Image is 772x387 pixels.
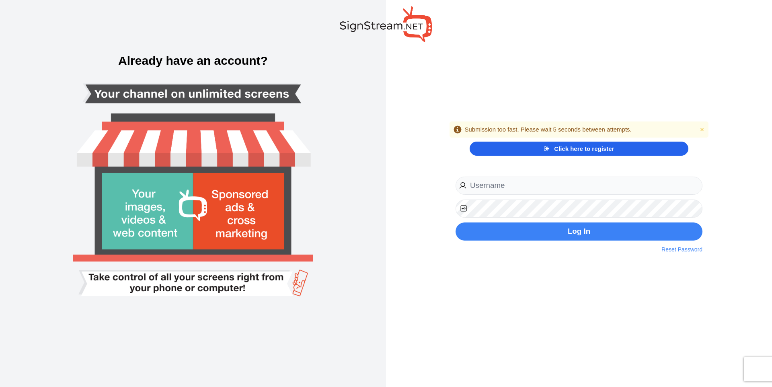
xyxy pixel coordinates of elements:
input: Username [456,177,702,195]
img: SignStream.NET [340,6,432,42]
a: Click here to register [544,145,614,153]
img: Smart tv login [45,29,341,358]
iframe: Chat Widget [732,348,772,387]
h3: Already have an account? [8,55,378,67]
button: Close [698,126,706,134]
a: Reset Password [661,245,702,254]
button: Log In [456,222,702,241]
div: Submission too fast. Please wait 5 seconds between attempts. [465,126,632,134]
